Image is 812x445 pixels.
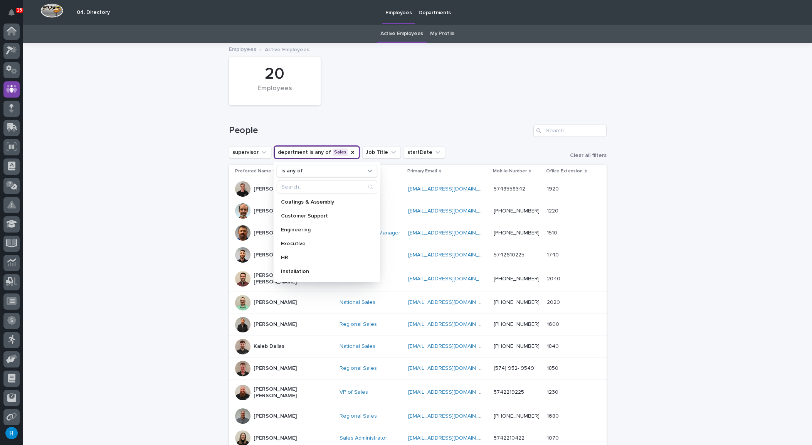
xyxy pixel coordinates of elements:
button: supervisor [229,146,271,158]
p: 1740 [547,250,560,258]
div: Employees [242,84,308,101]
button: Job Title [362,146,401,158]
a: Sales Administrator [340,435,387,442]
tr: Kaleb DallasNational Sales [EMAIL_ADDRESS][DOMAIN_NAME] [PHONE_NUMBER]18401840 [229,335,607,357]
p: 1230 [547,388,560,396]
a: 5748558342 [494,186,525,192]
a: [PHONE_NUMBER] [494,322,540,327]
p: 1920 [547,184,560,192]
tr: [PERSON_NAME]Regional Sales [EMAIL_ADDRESS][DOMAIN_NAME] [PHONE_NUMBER]16801680 [229,405,607,427]
a: Active Employees [380,25,423,43]
button: department [274,146,359,158]
p: Customer Support [281,213,365,218]
a: National Sales [340,343,375,350]
p: 1510 [547,228,559,236]
tr: [PERSON_NAME]National Sales [EMAIL_ADDRESS][DOMAIN_NAME] [PHONE_NUMBER]20202020 [229,292,607,314]
tr: [PERSON_NAME]Regional Sales [EMAIL_ADDRESS][DOMAIN_NAME] [PHONE_NUMBER]16001600 [229,314,607,335]
p: [PERSON_NAME] [254,230,297,236]
p: Mobile Number [493,167,527,175]
p: Executive [281,241,365,246]
tr: [PERSON_NAME]Regional Sales Manager [EMAIL_ADDRESS][DOMAIN_NAME] [PHONE_NUMBER]15101510 [229,222,607,244]
a: My Profile [430,25,455,43]
button: Clear all filters [564,153,607,158]
a: Regional Sales [340,321,377,328]
a: 5742210422 [494,435,525,441]
a: 5742610225 [494,252,525,258]
p: [PERSON_NAME] [254,365,297,372]
input: Search [277,180,377,193]
button: Notifications [3,5,20,21]
tr: [PERSON_NAME] [PERSON_NAME]VP of Sales [EMAIL_ADDRESS][DOMAIN_NAME] 574221922512301230 [229,379,607,405]
a: [EMAIL_ADDRESS][DOMAIN_NAME] [408,344,495,349]
p: Primary Email [407,167,437,175]
p: Installation [281,268,365,274]
a: [EMAIL_ADDRESS][DOMAIN_NAME] [408,230,495,236]
p: Office Extension [546,167,583,175]
p: [PERSON_NAME] [PERSON_NAME] [254,272,331,285]
a: Regional Sales [340,365,377,372]
p: is any of [281,168,303,174]
a: [PHONE_NUMBER] [494,230,540,236]
p: 2020 [547,298,562,306]
a: [EMAIL_ADDRESS][DOMAIN_NAME] [408,276,495,281]
p: 1850 [547,364,560,372]
a: [EMAIL_ADDRESS][DOMAIN_NAME] [408,389,495,395]
a: 5742219225 [494,389,524,395]
a: [EMAIL_ADDRESS][DOMAIN_NAME] [408,252,495,258]
p: Kaleb Dallas [254,343,284,350]
p: Active Employees [265,45,309,53]
h2: 04. Directory [77,9,110,16]
p: 2040 [547,274,562,282]
div: 20 [242,64,308,84]
a: National Sales [340,299,375,306]
div: Notifications15 [10,9,20,22]
tr: [PERSON_NAME]National Sales [EMAIL_ADDRESS][DOMAIN_NAME] 574855834219201920 [229,178,607,200]
tr: [PERSON_NAME]Regional Sales [EMAIL_ADDRESS][DOMAIN_NAME] (574) 952- 954918501850 [229,357,607,379]
a: [EMAIL_ADDRESS][DOMAIN_NAME] [408,186,495,192]
a: [PHONE_NUMBER] [494,276,540,281]
a: [PHONE_NUMBER] [494,413,540,419]
a: [EMAIL_ADDRESS][DOMAIN_NAME] [408,435,495,441]
a: [PHONE_NUMBER] [494,300,540,305]
h1: People [229,125,530,136]
p: 1680 [547,411,560,420]
p: [PERSON_NAME] [PERSON_NAME] [254,386,331,399]
img: Workspace Logo [40,3,63,18]
p: [PERSON_NAME] [254,413,297,420]
tr: [PERSON_NAME] [PERSON_NAME]National Sales [EMAIL_ADDRESS][DOMAIN_NAME] [PHONE_NUMBER]20402040 [229,266,607,292]
button: startDate [404,146,445,158]
a: Employees [229,44,256,53]
a: [PHONE_NUMBER] [494,344,540,349]
a: Regional Sales [340,413,377,420]
p: [PERSON_NAME] [254,299,297,306]
a: (574) 952- 9549 [494,366,534,371]
a: [EMAIL_ADDRESS][DOMAIN_NAME] [408,208,495,214]
p: [PERSON_NAME] [254,186,297,192]
p: HR [281,255,365,260]
a: [EMAIL_ADDRESS][DOMAIN_NAME] [408,322,495,327]
p: 1220 [547,206,560,214]
a: [PHONE_NUMBER] [494,208,540,214]
input: Search [533,125,607,137]
a: [EMAIL_ADDRESS][DOMAIN_NAME] [408,413,495,419]
p: [PERSON_NAME] [254,435,297,442]
a: [EMAIL_ADDRESS][DOMAIN_NAME] [408,300,495,305]
tr: [PERSON_NAME]National Sales [EMAIL_ADDRESS][DOMAIN_NAME] [PHONE_NUMBER]12201220 [229,200,607,222]
a: [EMAIL_ADDRESS][DOMAIN_NAME] [408,366,495,371]
p: Engineering [281,227,365,232]
button: users-avatar [3,425,20,441]
p: 1840 [547,342,560,350]
p: Preferred Name [235,167,271,175]
p: [PERSON_NAME] [254,252,297,258]
p: Coatings & Assembly [281,199,365,204]
p: [PERSON_NAME] [254,321,297,328]
p: 15 [17,7,22,13]
tr: [PERSON_NAME]National Sales [EMAIL_ADDRESS][DOMAIN_NAME] 574261022517401740 [229,244,607,266]
a: VP of Sales [340,389,368,396]
p: [PERSON_NAME] [254,208,297,214]
p: 1600 [547,320,561,328]
span: Clear all filters [570,153,607,158]
div: Search [276,180,377,193]
p: 1070 [547,433,560,442]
